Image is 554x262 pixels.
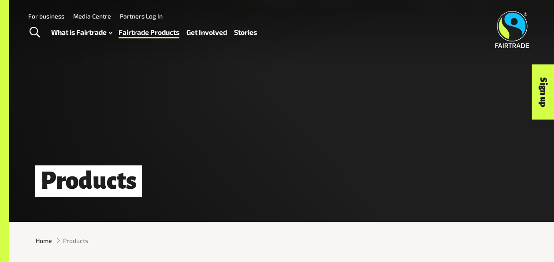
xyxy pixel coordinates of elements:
[120,12,163,20] a: Partners Log In
[73,12,111,20] a: Media Centre
[24,22,45,44] a: Toggle Search
[119,26,179,38] a: Fairtrade Products
[234,26,257,38] a: Stories
[36,236,52,245] a: Home
[63,236,88,245] span: Products
[186,26,227,38] a: Get Involved
[51,26,112,38] a: What is Fairtrade
[28,12,64,20] a: For business
[495,11,529,48] img: Fairtrade Australia New Zealand logo
[35,165,142,197] h1: Products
